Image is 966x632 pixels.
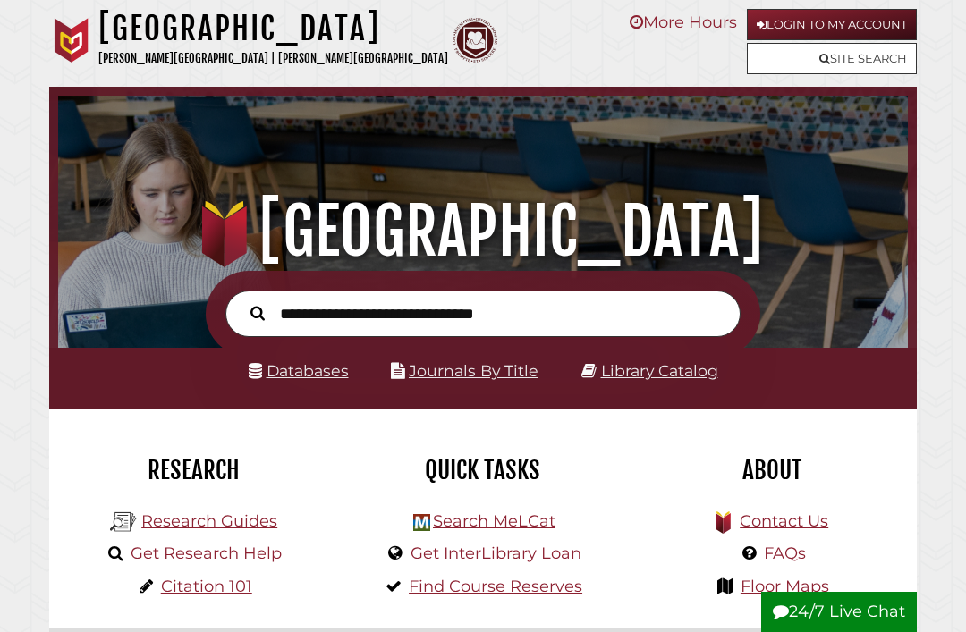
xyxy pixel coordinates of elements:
[131,544,282,563] a: Get Research Help
[764,544,806,563] a: FAQs
[630,13,737,32] a: More Hours
[413,514,430,531] img: Hekman Library Logo
[63,455,325,485] h2: Research
[352,455,614,485] h2: Quick Tasks
[601,361,718,380] a: Library Catalog
[747,9,917,40] a: Login to My Account
[250,306,265,322] i: Search
[740,511,828,531] a: Contact Us
[98,9,448,48] h1: [GEOGRAPHIC_DATA]
[747,43,917,74] a: Site Search
[49,18,94,63] img: Calvin University
[453,18,497,63] img: Calvin Theological Seminary
[241,301,274,324] button: Search
[409,577,582,596] a: Find Course Reserves
[411,544,581,563] a: Get InterLibrary Loan
[409,361,538,380] a: Journals By Title
[161,577,252,596] a: Citation 101
[249,361,349,380] a: Databases
[98,48,448,69] p: [PERSON_NAME][GEOGRAPHIC_DATA] | [PERSON_NAME][GEOGRAPHIC_DATA]
[741,577,829,596] a: Floor Maps
[72,192,894,271] h1: [GEOGRAPHIC_DATA]
[141,511,277,531] a: Research Guides
[110,509,137,535] img: Hekman Library Logo
[641,455,903,485] h2: About
[433,511,555,531] a: Search MeLCat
